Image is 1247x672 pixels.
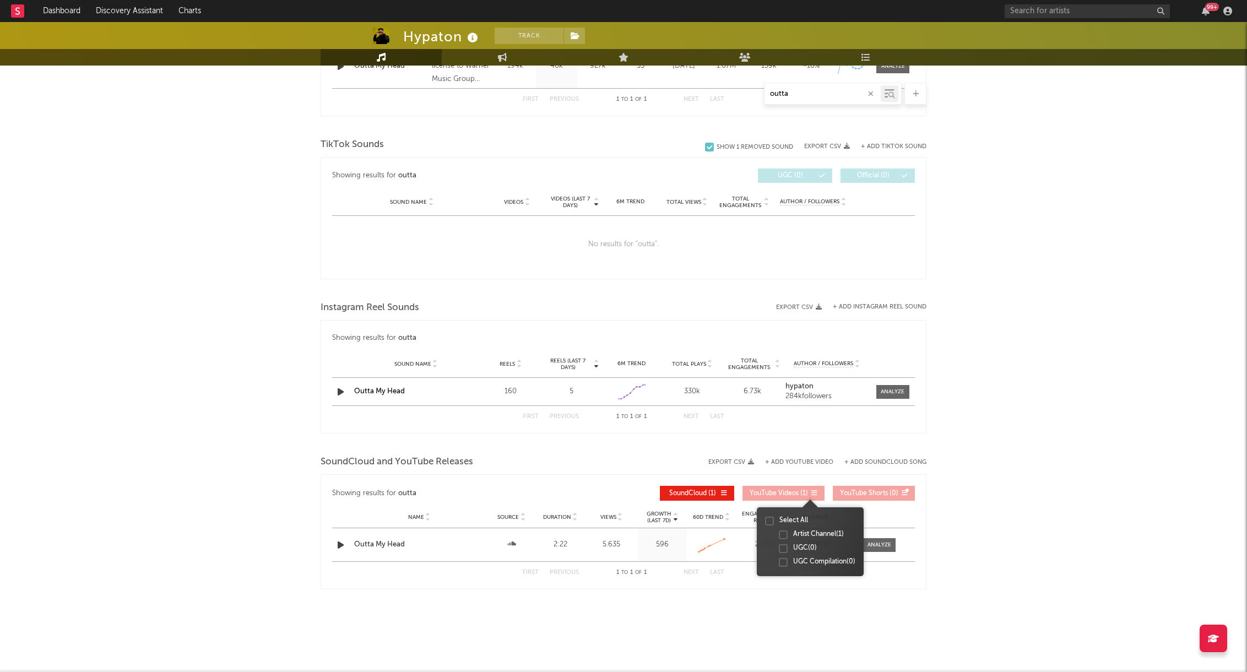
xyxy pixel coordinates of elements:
[793,531,836,538] span: Artist Channel
[621,61,660,72] div: 55
[1005,4,1170,18] input: Search for artists
[601,410,662,424] div: 1 1 1
[660,486,734,501] button: SoundCloud(1)
[408,514,424,521] span: Name
[354,388,405,395] a: Outta My Head
[793,545,808,551] span: UGC
[432,46,492,86] div: Under exclusive license to Warner Music Group Germany Holding GmbH, © 2025 What A DJ Ltd.
[403,28,481,46] div: Hypaton
[844,459,926,465] button: + Add SoundCloud Song
[793,529,855,539] div: ( 1 )
[739,511,784,524] span: Engagement Ratio
[504,199,523,205] span: Videos
[776,304,822,311] button: Export CSV
[332,216,915,273] div: No results for " outta ".
[785,393,868,400] div: 284k followers
[750,61,787,72] div: 139k
[580,61,616,72] div: 927k
[604,360,659,368] div: 6M Trend
[605,198,656,206] div: 6M Trend
[710,570,724,576] button: Last
[354,539,484,550] a: Outta My Head
[742,486,825,501] button: YouTube Videos(1)
[497,61,533,72] div: 194k
[708,459,754,465] button: Export CSV
[497,514,519,521] span: Source
[667,490,718,497] span: ( 1 )
[621,570,628,575] span: to
[750,490,808,497] span: ( 1 )
[717,144,793,151] div: Show 1 Removed Sound
[621,414,628,419] span: to
[600,514,616,521] span: Views
[822,304,926,310] div: + Add Instagram Reel Sound
[647,511,671,517] p: Growth
[390,199,427,205] span: Sound Name
[739,539,791,550] div: 2.08 %
[398,487,416,500] div: outta
[523,570,539,576] button: First
[848,172,898,179] span: Official ( 0 )
[495,28,563,44] button: Track
[861,144,926,150] button: + Add TikTok Sound
[539,61,574,72] div: 40k
[833,486,915,501] button: YouTube Shorts(0)
[765,459,833,465] button: + Add YouTube Video
[684,414,699,420] button: Next
[794,360,853,367] span: Author / Followers
[765,172,816,179] span: UGC ( 0 )
[550,414,579,420] button: Previous
[833,304,926,310] button: + Add Instagram Reel Sound
[840,490,888,497] span: YouTube Shorts
[718,196,763,209] span: Total Engagements
[354,61,426,72] a: Outta My Head
[672,361,706,367] span: Total Plays
[780,198,839,205] span: Author / Followers
[523,414,539,420] button: First
[635,570,642,575] span: of
[850,144,926,150] button: + Add TikTok Sound
[779,516,855,525] div: Select All
[332,169,623,183] div: Showing results for
[708,61,745,72] div: 1.07M
[550,570,579,576] button: Previous
[483,386,538,397] div: 160
[394,361,431,367] span: Sound Name
[332,332,915,345] div: Showing results for
[785,383,868,391] a: hypaton
[647,517,671,524] p: (Last 7d)
[765,90,881,99] input: Search by song name or URL
[785,383,814,390] strong: hypaton
[548,196,593,209] span: Videos (last 7 days)
[635,414,642,419] span: of
[725,386,780,397] div: 6.73k
[398,332,416,345] div: outta
[693,514,723,521] span: 60D Trend
[332,486,623,501] div: Showing results for
[321,301,419,315] span: Instagram Reel Sounds
[793,557,855,567] div: ( 0 )
[793,543,855,553] div: ( 0 )
[669,490,707,497] span: SoundCloud
[544,386,599,397] div: 5
[544,357,592,371] span: Reels (last 7 days)
[758,169,832,183] button: UGC(0)
[754,459,833,465] div: + Add YouTube Video
[841,169,915,183] button: Official(0)
[840,490,898,497] span: ( 0 )
[804,143,850,150] button: Export CSV
[665,386,720,397] div: 330k
[725,357,774,371] span: Total Engagements
[321,456,473,469] span: SoundCloud and YouTube Releases
[543,514,571,521] span: Duration
[793,559,847,565] span: UGC Compilation
[666,199,701,205] span: Total Views
[665,61,702,72] div: [DATE]
[500,361,515,367] span: Reels
[398,169,416,182] div: outta
[1202,7,1210,15] button: 99+
[321,138,384,151] span: TikTok Sounds
[641,539,684,550] div: 596
[750,490,799,497] span: YouTube Videos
